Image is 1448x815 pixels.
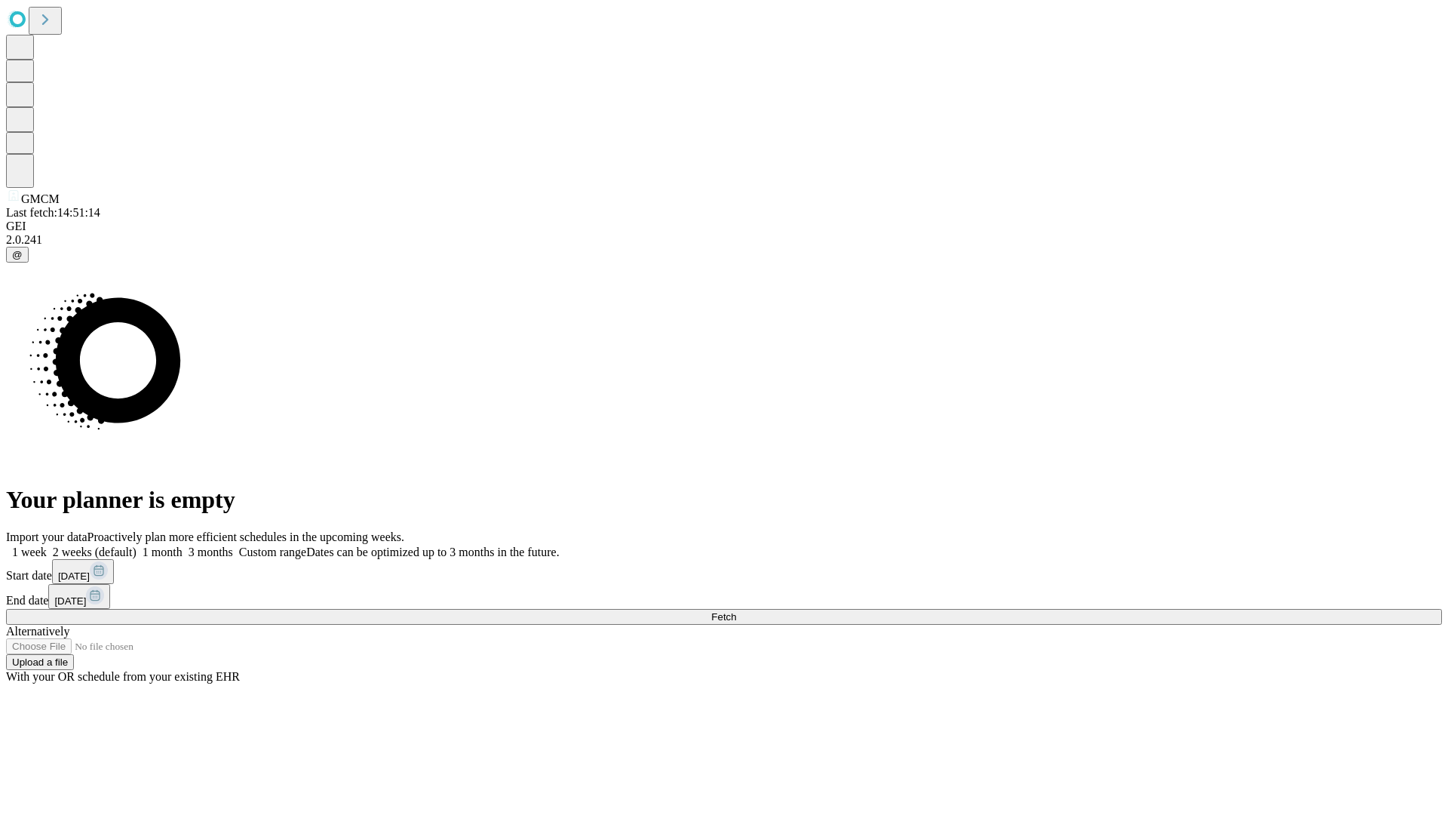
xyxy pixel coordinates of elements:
[54,595,86,607] span: [DATE]
[6,559,1442,584] div: Start date
[6,609,1442,625] button: Fetch
[143,546,183,558] span: 1 month
[6,486,1442,514] h1: Your planner is empty
[6,654,74,670] button: Upload a file
[58,570,90,582] span: [DATE]
[239,546,306,558] span: Custom range
[6,584,1442,609] div: End date
[711,611,736,623] span: Fetch
[12,249,23,260] span: @
[6,531,87,543] span: Import your data
[21,192,60,205] span: GMCM
[6,625,69,638] span: Alternatively
[6,206,100,219] span: Last fetch: 14:51:14
[12,546,47,558] span: 1 week
[6,233,1442,247] div: 2.0.241
[189,546,233,558] span: 3 months
[53,546,137,558] span: 2 weeks (default)
[6,220,1442,233] div: GEI
[87,531,404,543] span: Proactively plan more efficient schedules in the upcoming weeks.
[306,546,559,558] span: Dates can be optimized up to 3 months in the future.
[48,584,110,609] button: [DATE]
[52,559,114,584] button: [DATE]
[6,247,29,263] button: @
[6,670,240,683] span: With your OR schedule from your existing EHR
